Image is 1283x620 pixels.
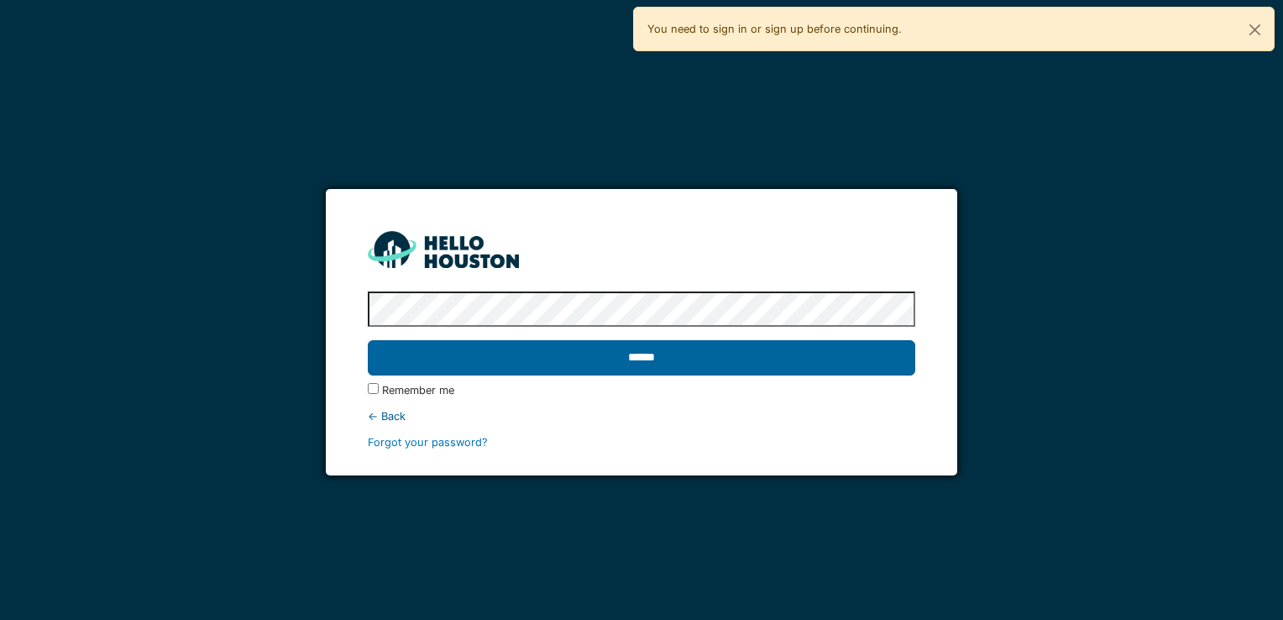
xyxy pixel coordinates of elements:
div: ← Back [368,408,914,424]
button: Close [1236,8,1274,52]
label: Remember me [382,382,454,398]
div: You need to sign in or sign up before continuing. [633,7,1275,51]
a: Forgot your password? [368,436,488,449]
img: HH_line-BYnF2_Hg.png [368,231,519,267]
